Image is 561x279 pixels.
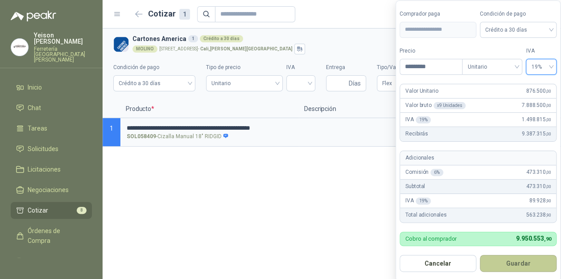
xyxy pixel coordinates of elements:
[211,77,277,90] span: Unitario
[11,39,28,56] img: Company Logo
[127,132,156,141] strong: SOL058409
[405,101,466,110] p: Valor bruto
[28,123,47,133] span: Tareas
[546,198,551,203] span: ,90
[405,154,434,162] p: Adicionales
[388,100,441,118] p: Cantidad
[28,256,61,266] span: Remisiones
[531,60,551,74] span: 19%
[546,103,551,108] span: ,00
[159,47,293,51] p: [STREET_ADDRESS] -
[546,184,551,189] span: ,00
[400,47,462,55] label: Precio
[526,182,551,191] span: 473.310
[11,253,92,270] a: Remisiones
[405,115,431,124] p: IVA
[120,100,299,118] p: Producto
[28,144,58,154] span: Solicitudes
[11,11,56,21] img: Logo peakr
[28,205,48,215] span: Cotizar
[113,63,195,72] label: Condición de pago
[546,131,551,136] span: ,00
[11,222,92,249] a: Órdenes de Compra
[405,211,447,219] p: Total adicionales
[485,23,551,37] span: Crédito a 30 días
[416,197,431,205] div: 19 %
[546,170,551,175] span: ,00
[405,87,438,95] p: Valor Unitario
[179,9,190,20] div: 1
[11,202,92,219] a: Cotizar8
[529,197,551,205] span: 89.928
[11,79,92,96] a: Inicio
[349,76,361,91] span: Días
[206,63,283,72] label: Tipo de precio
[200,46,293,51] strong: Cali , [PERSON_NAME][GEOGRAPHIC_DATA]
[544,236,551,242] span: ,90
[132,34,547,44] h3: Cartones America
[148,8,190,20] h2: Cotizar
[546,213,551,217] span: ,90
[526,168,551,176] span: 473.310
[188,35,198,42] div: 1
[430,169,443,176] div: 6 %
[400,10,476,18] label: Comprador paga
[326,63,366,72] label: Entrega
[127,125,293,131] input: SOL058409-Cizalla Manual 18" RIDGID
[11,120,92,137] a: Tareas
[480,10,557,18] label: Condición de pago
[377,63,445,72] label: Tipo/Valor del flete
[405,182,425,191] p: Subtotal
[405,130,428,138] p: Recibirás
[526,87,551,95] span: 876.500
[522,115,551,124] span: 1.498.815
[11,140,92,157] a: Solicitudes
[28,185,69,195] span: Negociaciones
[110,125,113,132] span: 1
[405,168,443,176] p: Comisión
[433,102,466,109] div: x 9 Unidades
[132,45,157,53] div: MOLINO
[11,99,92,116] a: Chat
[34,32,92,45] p: Yeison [PERSON_NAME]
[11,181,92,198] a: Negociaciones
[286,63,315,72] label: IVA
[382,77,400,90] span: Flex
[119,77,190,90] span: Crédito a 30 días
[526,47,557,55] label: IVA
[28,226,83,246] span: Órdenes de Compra
[480,255,557,272] button: Guardar
[11,161,92,178] a: Licitaciones
[546,89,551,94] span: ,00
[546,117,551,122] span: ,00
[522,101,551,110] span: 7.888.500
[113,37,129,52] img: Company Logo
[200,35,243,42] div: Crédito a 30 días
[516,235,551,242] span: 9.950.553
[299,100,388,118] p: Descripción
[28,82,42,92] span: Inicio
[526,211,551,219] span: 563.238
[127,132,229,141] p: - Cizalla Manual 18" RIDGID
[34,46,92,62] p: Ferretería [GEOGRAPHIC_DATA][PERSON_NAME]
[416,116,431,123] div: 19 %
[522,130,551,138] span: 9.387.315
[77,207,87,214] span: 8
[28,164,61,174] span: Licitaciones
[405,236,457,242] p: Cobro al comprador
[28,103,41,113] span: Chat
[405,197,431,205] p: IVA
[467,60,517,74] span: Unitario
[400,255,476,272] button: Cancelar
